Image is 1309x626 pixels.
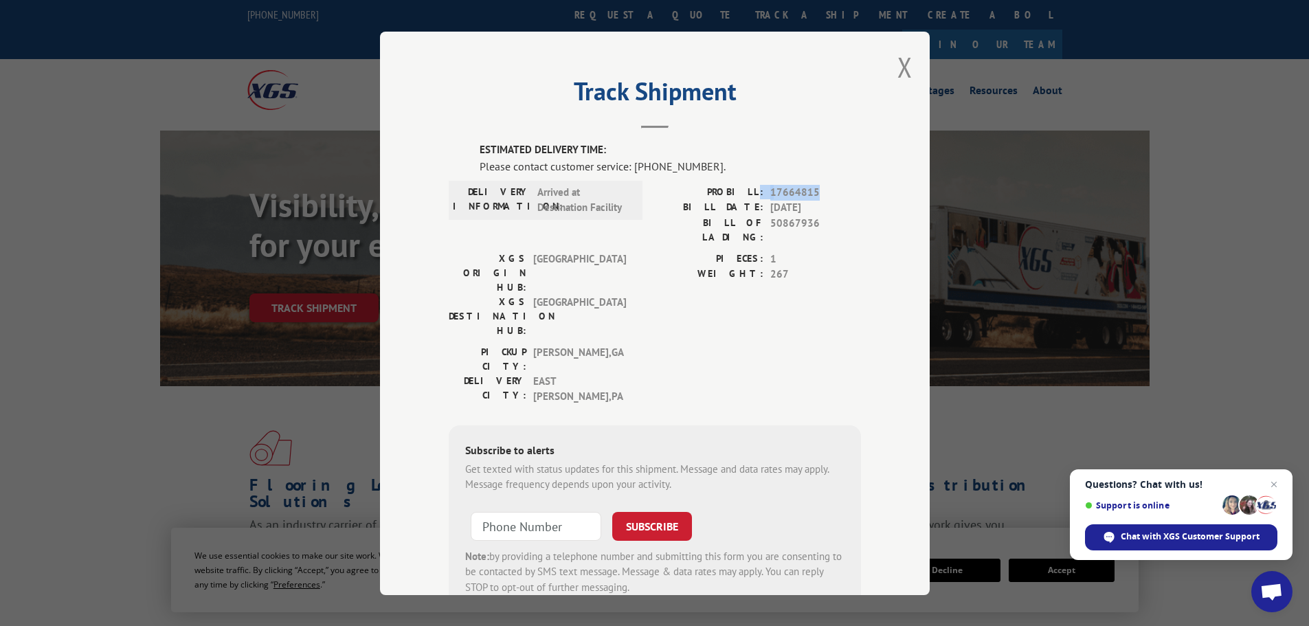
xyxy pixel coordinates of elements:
[533,344,626,373] span: [PERSON_NAME] , GA
[449,344,526,373] label: PICKUP CITY:
[453,184,530,215] label: DELIVERY INFORMATION:
[655,215,763,244] label: BILL OF LADING:
[1085,500,1218,511] span: Support is online
[533,373,626,404] span: EAST [PERSON_NAME] , PA
[537,184,630,215] span: Arrived at Destination Facility
[612,511,692,540] button: SUBSCRIBE
[770,200,861,216] span: [DATE]
[770,267,861,282] span: 267
[897,49,913,85] button: Close modal
[1085,524,1277,550] div: Chat with XGS Customer Support
[471,511,601,540] input: Phone Number
[449,82,861,108] h2: Track Shipment
[533,251,626,294] span: [GEOGRAPHIC_DATA]
[480,142,861,158] label: ESTIMATED DELIVERY TIME:
[770,184,861,200] span: 17664815
[655,200,763,216] label: BILL DATE:
[1251,571,1293,612] div: Open chat
[655,267,763,282] label: WEIGHT:
[449,294,526,337] label: XGS DESTINATION HUB:
[533,294,626,337] span: [GEOGRAPHIC_DATA]
[465,549,489,562] strong: Note:
[480,157,861,174] div: Please contact customer service: [PHONE_NUMBER].
[655,184,763,200] label: PROBILL:
[1266,476,1282,493] span: Close chat
[655,251,763,267] label: PIECES:
[465,461,844,492] div: Get texted with status updates for this shipment. Message and data rates may apply. Message frequ...
[770,215,861,244] span: 50867936
[465,441,844,461] div: Subscribe to alerts
[465,548,844,595] div: by providing a telephone number and submitting this form you are consenting to be contacted by SM...
[770,251,861,267] span: 1
[1085,479,1277,490] span: Questions? Chat with us!
[1121,530,1260,543] span: Chat with XGS Customer Support
[449,373,526,404] label: DELIVERY CITY:
[449,251,526,294] label: XGS ORIGIN HUB:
